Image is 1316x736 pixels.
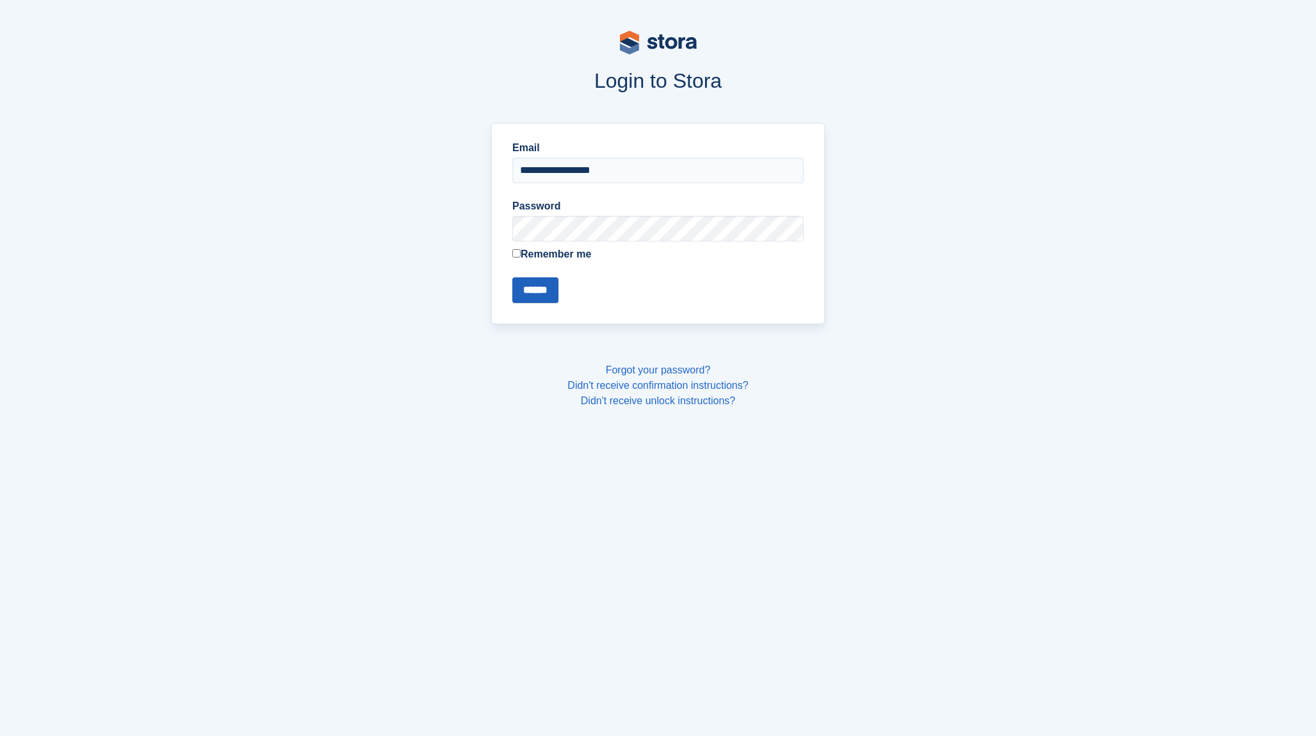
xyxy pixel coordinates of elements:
[581,395,735,406] a: Didn't receive unlock instructions?
[620,31,697,54] img: stora-logo-53a41332b3708ae10de48c4981b4e9114cc0af31d8433b30ea865607fb682f29.svg
[567,380,748,391] a: Didn't receive confirmation instructions?
[512,247,804,262] label: Remember me
[512,199,804,214] label: Password
[606,364,711,375] a: Forgot your password?
[247,69,1069,92] h1: Login to Stora
[512,140,804,156] label: Email
[512,249,521,258] input: Remember me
